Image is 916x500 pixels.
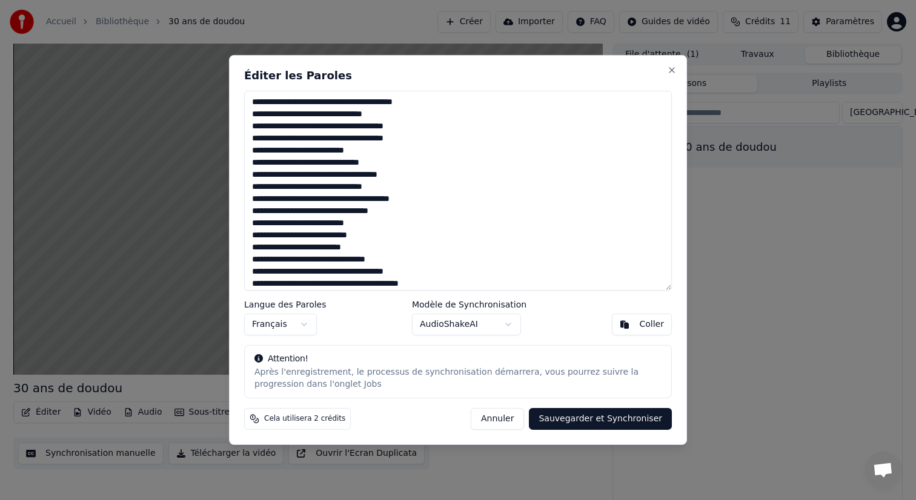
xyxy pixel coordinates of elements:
[471,408,524,430] button: Annuler
[264,414,345,424] span: Cela utilisera 2 crédits
[529,408,672,430] button: Sauvegarder et Synchroniser
[612,314,672,335] button: Coller
[254,366,662,390] div: Après l'enregistrement, le processus de synchronisation démarrera, vous pourrez suivre la progres...
[412,300,526,309] label: Modèle de Synchronisation
[244,70,672,81] h2: Éditer les Paroles
[254,353,662,365] div: Attention!
[244,300,327,309] label: Langue des Paroles
[639,318,664,331] div: Coller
